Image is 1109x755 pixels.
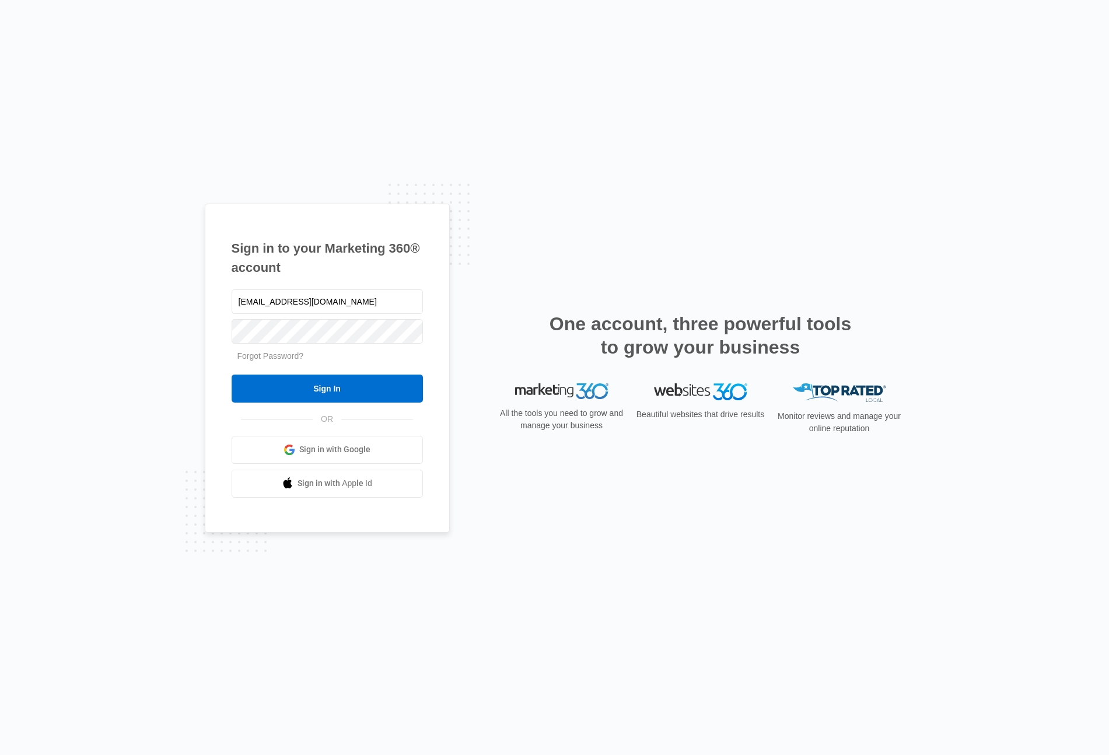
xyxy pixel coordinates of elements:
[232,436,423,464] a: Sign in with Google
[232,289,423,314] input: Email
[515,383,608,400] img: Marketing 360
[313,413,341,425] span: OR
[496,407,627,432] p: All the tools you need to grow and manage your business
[635,408,766,421] p: Beautiful websites that drive results
[237,351,304,361] a: Forgot Password?
[232,375,423,403] input: Sign In
[299,443,370,456] span: Sign in with Google
[232,239,423,277] h1: Sign in to your Marketing 360® account
[546,312,855,359] h2: One account, three powerful tools to grow your business
[654,383,747,400] img: Websites 360
[232,470,423,498] a: Sign in with Apple Id
[298,477,372,490] span: Sign in with Apple Id
[774,410,905,435] p: Monitor reviews and manage your online reputation
[793,383,886,403] img: Top Rated Local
